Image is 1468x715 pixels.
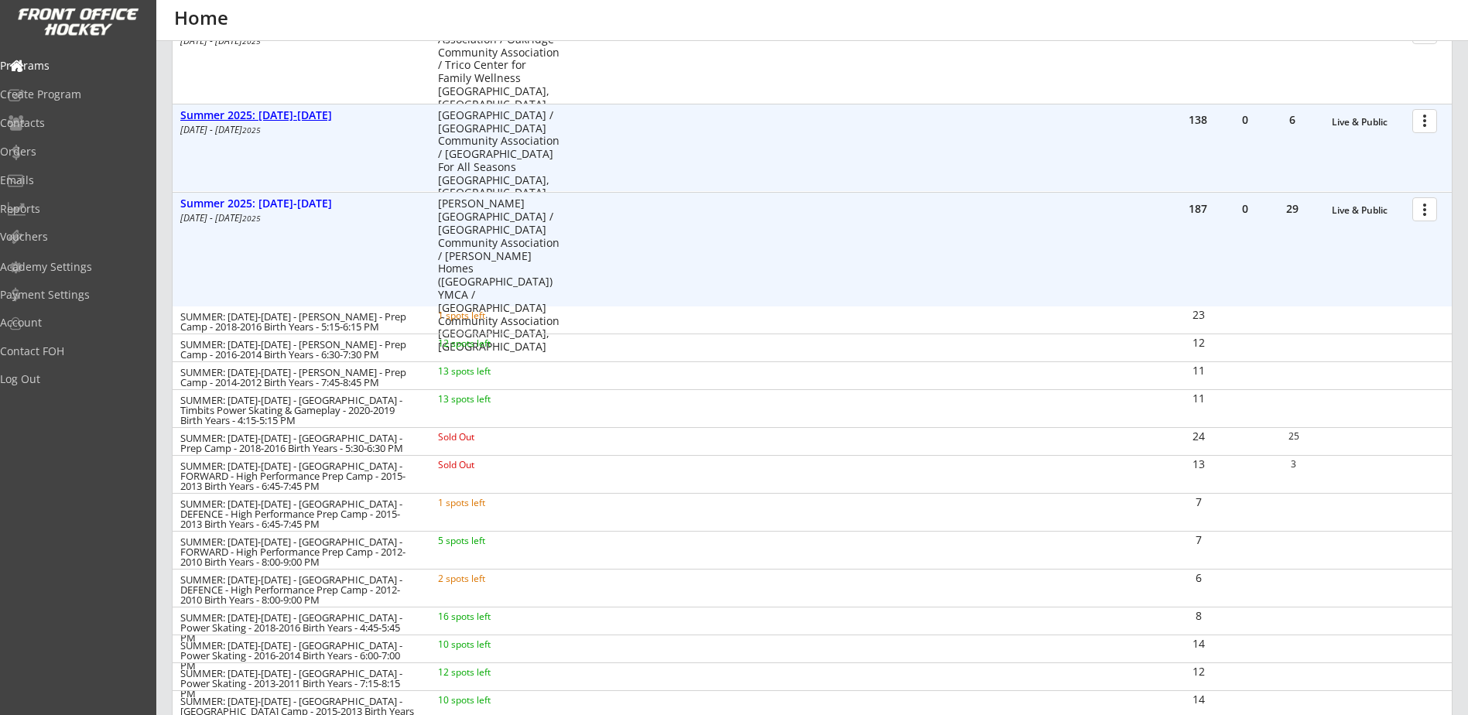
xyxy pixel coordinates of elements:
button: more_vert [1412,109,1437,133]
div: [GEOGRAPHIC_DATA] / [GEOGRAPHIC_DATA] Community Association / [GEOGRAPHIC_DATA] For All Seasons [... [438,109,559,200]
div: 23 [1175,310,1221,320]
div: SUMMER: [DATE]-[DATE] - [GEOGRAPHIC_DATA] - Timbits Power Skating & Gameplay - 2020-2019 Birth Ye... [180,395,417,426]
div: SUMMER: [DATE]-[DATE] - [GEOGRAPHIC_DATA] - Prep Camp - 2018-2016 Birth Years - 5:30-6:30 PM [180,433,417,453]
div: SUMMER: [DATE]-[DATE] - [GEOGRAPHIC_DATA] - Power Skating - 2013-2011 Birth Years - 7:15-8:15 PM [180,669,417,699]
div: 1 spots left [438,311,538,320]
em: 2025 [242,213,261,224]
div: 11 [1175,365,1221,376]
div: SUMMER: [DATE]-[DATE] - [GEOGRAPHIC_DATA] - Power Skating - 2018-2016 Birth Years - 4:45-5:45 PM [180,613,417,643]
div: SUMMER: [DATE]-[DATE] - [GEOGRAPHIC_DATA] - FORWARD - High Performance Prep Camp - 2015-2013 Birt... [180,461,417,491]
div: 25 [1271,432,1316,441]
div: 12 [1175,337,1221,348]
div: Sold Out [438,460,538,470]
em: 2025 [242,125,261,135]
div: Bowness Community Association / Oakridge Community Association / Trico Center for Family Wellness... [438,20,559,111]
div: 12 [1175,666,1221,677]
div: 2 spots left [438,574,538,583]
div: [DATE] - [DATE] [180,214,417,223]
div: 10 spots left [438,640,538,649]
div: [DATE] - [DATE] [180,36,417,46]
div: SUMMER: [DATE]-[DATE] - [GEOGRAPHIC_DATA] - FORWARD - High Performance Prep Camp - 2012-2010 Birt... [180,537,417,567]
div: 3 [1271,460,1316,469]
div: SUMMER: [DATE]-[DATE] - [PERSON_NAME] - Prep Camp - 2018-2016 Birth Years - 5:15-6:15 PM [180,312,417,332]
button: more_vert [1412,197,1437,221]
div: 12 spots left [438,339,538,348]
div: 7 [1175,535,1221,546]
div: 6 [1175,573,1221,583]
div: 11 [1175,393,1221,404]
div: Summer 2025: [DATE]-[DATE] [180,197,422,210]
div: 7 [1175,497,1221,508]
div: 13 spots left [438,367,538,376]
div: 187 [1175,204,1221,214]
div: 13 [1175,459,1221,470]
div: 14 [1175,694,1221,705]
div: 0 [1222,115,1268,125]
div: 5 spots left [438,536,538,546]
div: 10 spots left [438,696,538,705]
div: SUMMER: [DATE]-[DATE] - [GEOGRAPHIC_DATA] - Power Skating - 2016-2014 Birth Years - 6:00-7:00 PM [180,641,417,671]
div: SUMMER: [DATE]-[DATE] - [GEOGRAPHIC_DATA] - DEFENCE - High Performance Prep Camp - 2012-2010 Birt... [180,575,417,605]
div: SUMMER: [DATE]-[DATE] - [PERSON_NAME] - Prep Camp - 2016-2014 Birth Years - 6:30-7:30 PM [180,340,417,360]
div: [DATE] - [DATE] [180,125,417,135]
div: 138 [1175,115,1221,125]
div: 16 spots left [438,612,538,621]
div: Live & Public [1332,117,1405,128]
div: 0 [1222,204,1268,214]
div: SUMMER: [DATE]-[DATE] - [GEOGRAPHIC_DATA] - DEFENCE - High Performance Prep Camp - 2015-2013 Birt... [180,499,417,529]
div: 24 [1175,431,1221,442]
div: 29 [1269,204,1316,214]
div: Live & Public [1332,205,1405,216]
div: 1 spots left [438,498,538,508]
div: 13 spots left [438,395,538,404]
div: Sold Out [438,433,538,442]
div: 12 spots left [438,668,538,677]
div: Summer 2025: [DATE]-[DATE] [180,109,422,122]
div: SUMMER: [DATE]-[DATE] - [PERSON_NAME] - Prep Camp - 2014-2012 Birth Years - 7:45-8:45 PM [180,368,417,388]
div: 6 [1269,115,1316,125]
div: [PERSON_NAME][GEOGRAPHIC_DATA] / [GEOGRAPHIC_DATA] Community Association / [PERSON_NAME] Homes ([... [438,197,559,354]
em: 2025 [242,36,261,46]
div: 8 [1175,611,1221,621]
div: 14 [1175,638,1221,649]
